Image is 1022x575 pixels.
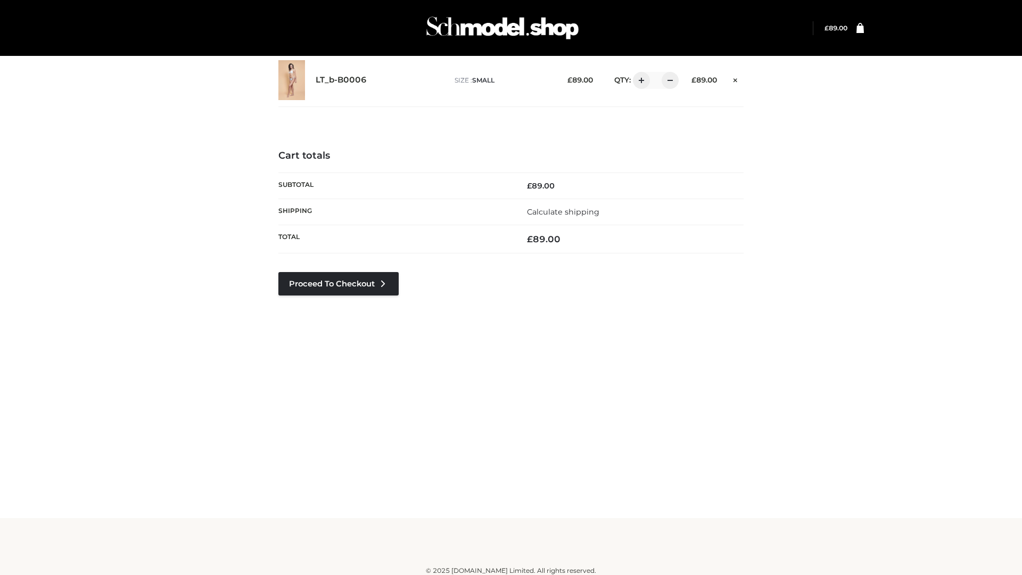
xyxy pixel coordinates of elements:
span: £ [567,76,572,84]
th: Shipping [278,199,511,225]
th: Total [278,225,511,253]
bdi: 89.00 [567,76,593,84]
bdi: 89.00 [691,76,717,84]
a: Proceed to Checkout [278,272,399,295]
a: £89.00 [825,24,847,32]
img: Schmodel Admin 964 [423,7,582,49]
bdi: 89.00 [825,24,847,32]
p: size : [455,76,551,85]
a: LT_b-B0006 [316,75,367,85]
span: £ [527,234,533,244]
span: SMALL [472,76,494,84]
div: QTY: [604,72,675,89]
h4: Cart totals [278,150,744,162]
a: Calculate shipping [527,207,599,217]
a: Remove this item [728,72,744,86]
bdi: 89.00 [527,234,561,244]
th: Subtotal [278,172,511,199]
span: £ [825,24,829,32]
span: £ [691,76,696,84]
bdi: 89.00 [527,181,555,191]
span: £ [527,181,532,191]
